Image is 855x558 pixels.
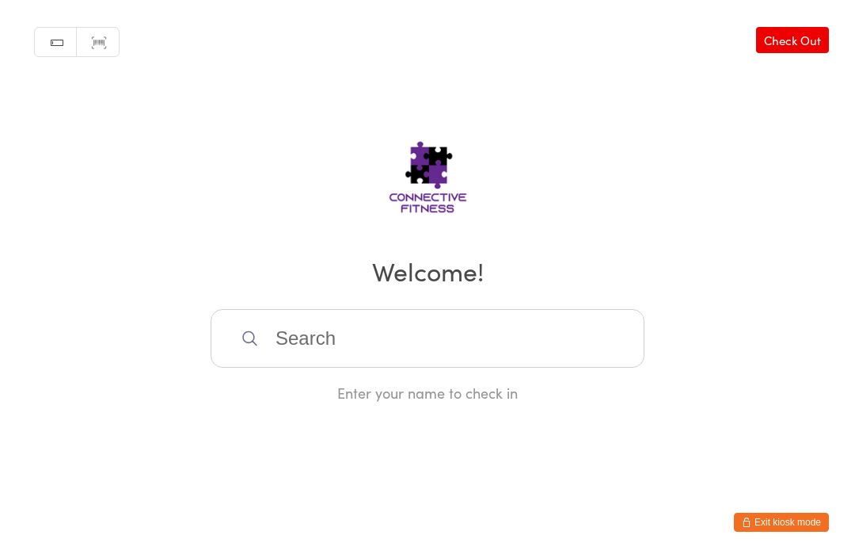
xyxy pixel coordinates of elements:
a: Check Out [756,27,829,53]
button: Exit kiosk mode [734,513,829,532]
img: Connective Fitness [339,112,517,231]
h2: Welcome! [16,253,839,289]
input: Search [211,309,644,368]
div: Enter your name to check in [211,383,644,403]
